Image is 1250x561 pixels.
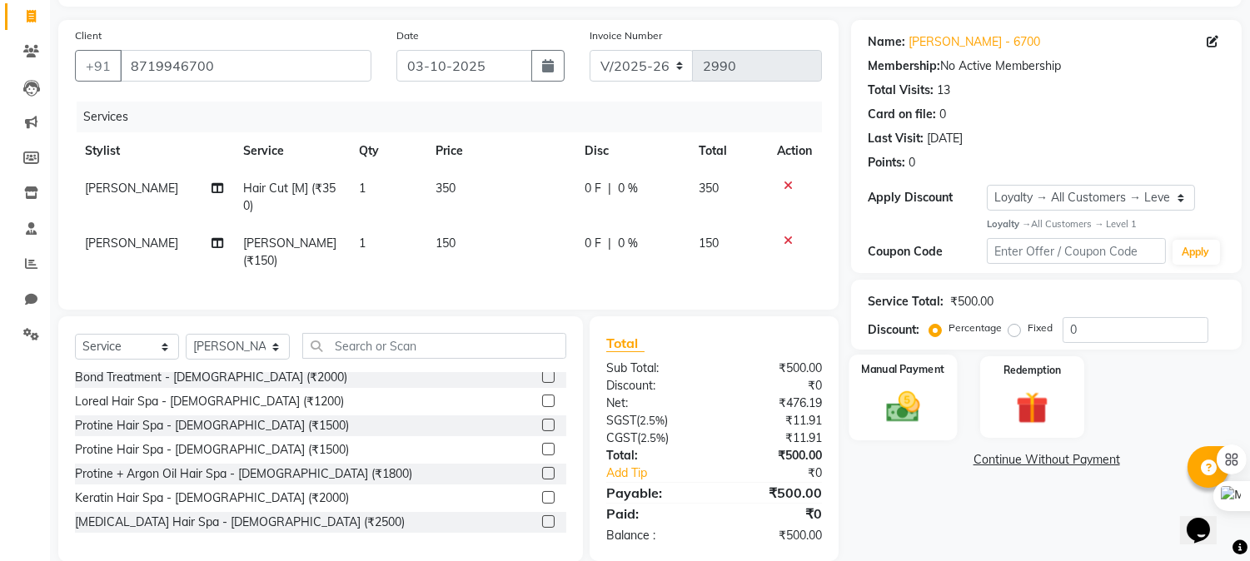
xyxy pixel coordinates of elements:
[234,132,350,170] th: Service
[575,132,689,170] th: Disc
[25,22,90,36] a: Back to Top
[608,235,611,252] span: |
[244,236,337,268] span: [PERSON_NAME] (₹150)
[75,514,405,531] div: [MEDICAL_DATA] Hair Spa - [DEMOGRAPHIC_DATA] (₹2500)
[715,377,835,395] div: ₹0
[868,57,940,75] div: Membership:
[1180,494,1233,544] iframe: chat widget
[120,50,371,82] input: Search by Name/Mobile/Email/Code
[640,414,665,427] span: 2.5%
[868,82,934,99] div: Total Visits:
[939,106,946,123] div: 0
[690,132,768,170] th: Total
[75,417,349,434] div: Protine Hair Spa - [DEMOGRAPHIC_DATA] (₹1500)
[868,130,924,147] div: Last Visit:
[868,106,936,123] div: Card on file:
[594,483,715,503] div: Payable:
[715,360,835,377] div: ₹500.00
[1003,363,1061,378] label: Redemption
[987,218,1031,230] strong: Loyalty →
[85,236,178,251] span: [PERSON_NAME]
[715,447,835,464] div: ₹500.00
[868,243,987,261] div: Coupon Code
[1006,388,1058,429] img: _gift.svg
[594,429,715,447] div: ( )
[949,320,1002,335] label: Percentage
[396,28,419,43] label: Date
[594,464,735,482] a: Add Tip
[75,28,102,43] label: Client
[868,33,905,51] div: Name:
[590,28,662,43] label: Invoice Number
[868,293,944,310] div: Service Total:
[7,101,57,115] label: Font Size
[594,527,715,544] div: Balance :
[1173,240,1220,265] button: Apply
[585,235,601,252] span: 0 F
[594,377,715,395] div: Discount:
[608,180,611,197] span: |
[606,413,636,428] span: SGST
[606,430,637,445] span: CGST
[75,465,412,483] div: Protine + Argon Oil Hair Spa - [DEMOGRAPHIC_DATA] (₹1800)
[20,116,47,130] span: 16 px
[75,441,349,459] div: Protine Hair Spa - [DEMOGRAPHIC_DATA] (₹1500)
[359,181,366,196] span: 1
[436,236,456,251] span: 150
[349,132,426,170] th: Qty
[735,464,835,482] div: ₹0
[715,527,835,544] div: ₹500.00
[7,7,243,22] div: Outline
[244,181,336,213] span: Hair Cut [M] (₹350)
[909,33,1040,51] a: [PERSON_NAME] - 6700
[594,447,715,464] div: Total:
[987,238,1165,264] input: Enter Offer / Coupon Code
[585,180,601,197] span: 0 F
[436,181,456,196] span: 350
[594,412,715,429] div: ( )
[77,102,834,132] div: Services
[640,431,665,444] span: 2.5%
[987,217,1225,231] div: All Customers → Level 1
[715,412,835,429] div: ₹11.91
[75,489,349,507] div: Keratin Hair Spa - [DEMOGRAPHIC_DATA] (₹2000)
[868,154,905,171] div: Points:
[75,369,347,386] div: Bond Treatment - [DEMOGRAPHIC_DATA] (₹2000)
[715,395,835,412] div: ₹476.19
[950,293,994,310] div: ₹500.00
[715,504,835,524] div: ₹0
[862,361,945,377] label: Manual Payment
[85,181,178,196] span: [PERSON_NAME]
[868,321,919,339] div: Discount:
[876,387,931,426] img: _cash.svg
[594,395,715,412] div: Net:
[937,82,950,99] div: 13
[75,538,216,555] div: Advance Hair Spa (₹2000)
[606,335,645,352] span: Total
[715,429,835,447] div: ₹11.91
[868,57,1225,75] div: No Active Membership
[75,132,234,170] th: Stylist
[594,360,715,377] div: Sub Total:
[715,483,835,503] div: ₹500.00
[1028,320,1053,335] label: Fixed
[594,504,715,524] div: Paid:
[767,132,822,170] th: Action
[868,189,987,206] div: Apply Discount
[700,181,720,196] span: 350
[7,52,243,71] h3: Style
[359,236,366,251] span: 1
[75,50,122,82] button: +91
[618,235,638,252] span: 0 %
[426,132,575,170] th: Price
[75,393,344,410] div: Loreal Hair Spa - [DEMOGRAPHIC_DATA] (₹1200)
[927,130,963,147] div: [DATE]
[302,333,566,359] input: Search or Scan
[854,451,1238,469] a: Continue Without Payment
[909,154,915,171] div: 0
[618,180,638,197] span: 0 %
[700,236,720,251] span: 150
